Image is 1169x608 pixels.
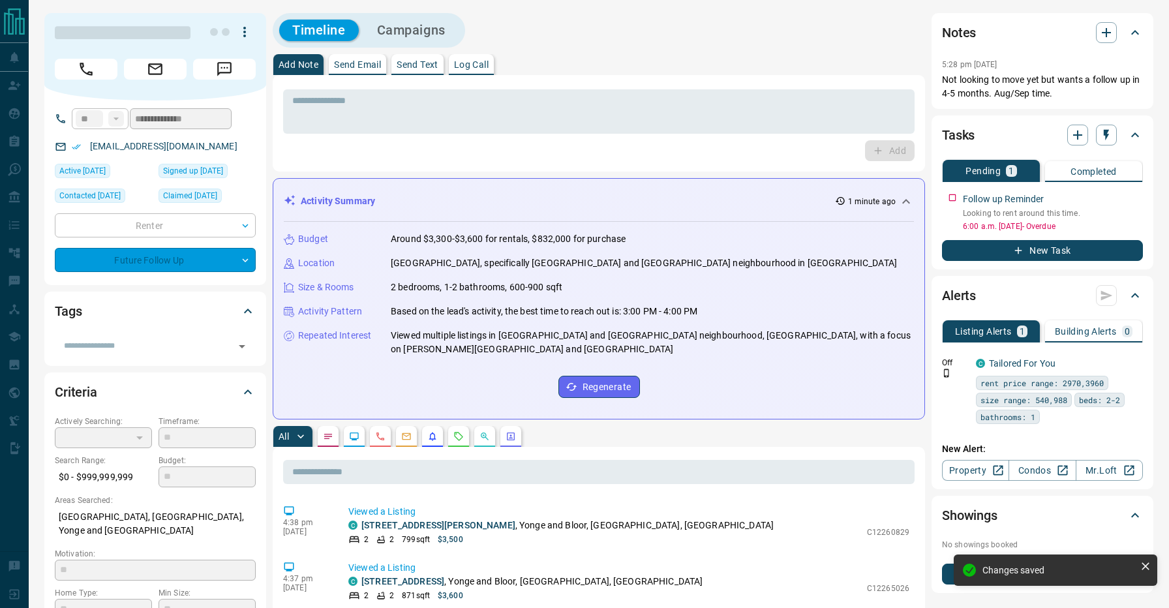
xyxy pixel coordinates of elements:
[279,20,359,41] button: Timeline
[989,358,1055,369] a: Tailored For You
[848,196,896,207] p: 1 minute ago
[159,189,256,207] div: Thu Apr 17 2025
[980,376,1104,389] span: rent price range: 2970,3960
[942,285,976,306] h2: Alerts
[334,60,381,69] p: Send Email
[391,232,626,246] p: Around $3,300-$3,600 for rentals, $832,000 for purchase
[942,539,1143,551] p: No showings booked
[389,590,394,601] p: 2
[942,369,951,378] svg: Push Notification Only
[55,59,117,80] span: Call
[301,194,375,208] p: Activity Summary
[233,337,251,356] button: Open
[391,281,562,294] p: 2 bedrooms, 1-2 bathrooms, 600-900 sqft
[283,583,329,592] p: [DATE]
[124,59,187,80] span: Email
[942,460,1009,481] a: Property
[361,520,515,530] a: [STREET_ADDRESS][PERSON_NAME]
[453,431,464,442] svg: Requests
[163,189,217,202] span: Claimed [DATE]
[980,393,1067,406] span: size range: 540,988
[397,60,438,69] p: Send Text
[942,60,997,69] p: 5:28 pm [DATE]
[942,280,1143,311] div: Alerts
[298,281,354,294] p: Size & Rooms
[942,17,1143,48] div: Notes
[506,431,516,442] svg: Agent Actions
[323,431,333,442] svg: Notes
[298,305,362,318] p: Activity Pattern
[298,329,371,342] p: Repeated Interest
[283,527,329,536] p: [DATE]
[976,359,985,368] div: condos.ca
[284,189,914,213] div: Activity Summary1 minute ago
[427,431,438,442] svg: Listing Alerts
[55,164,152,182] div: Sat Aug 02 2025
[361,519,774,532] p: , Yonge and Bloor, [GEOGRAPHIC_DATA], [GEOGRAPHIC_DATA]
[965,166,1001,175] p: Pending
[279,432,289,441] p: All
[279,60,318,69] p: Add Note
[298,256,335,270] p: Location
[283,574,329,583] p: 4:37 pm
[55,213,256,237] div: Renter
[163,164,223,177] span: Signed up [DATE]
[402,590,430,601] p: 871 sqft
[942,240,1143,261] button: New Task
[55,382,97,403] h2: Criteria
[72,142,81,151] svg: Email Verified
[55,506,256,541] p: [GEOGRAPHIC_DATA], [GEOGRAPHIC_DATA], Yonge and [GEOGRAPHIC_DATA]
[55,248,256,272] div: Future Follow Up
[1079,393,1120,406] span: beds: 2-2
[159,416,256,427] p: Timeframe:
[942,125,975,145] h2: Tasks
[1020,327,1025,336] p: 1
[391,305,697,318] p: Based on the lead's activity, the best time to reach out is: 3:00 PM - 4:00 PM
[867,526,909,538] p: C12260829
[159,587,256,599] p: Min Size:
[454,60,489,69] p: Log Call
[955,327,1012,336] p: Listing Alerts
[963,220,1143,232] p: 6:00 a.m. [DATE] - Overdue
[55,301,82,322] h2: Tags
[59,164,106,177] span: Active [DATE]
[391,256,897,270] p: [GEOGRAPHIC_DATA], specifically [GEOGRAPHIC_DATA] and [GEOGRAPHIC_DATA] neighbourhood in [GEOGRAP...
[942,22,976,43] h2: Notes
[963,192,1044,206] p: Follow up Reminder
[55,466,152,488] p: $0 - $999,999,999
[1055,327,1117,336] p: Building Alerts
[375,431,386,442] svg: Calls
[55,296,256,327] div: Tags
[90,141,237,151] a: [EMAIL_ADDRESS][DOMAIN_NAME]
[364,590,369,601] p: 2
[438,534,463,545] p: $3,500
[59,189,121,202] span: Contacted [DATE]
[348,521,357,530] div: condos.ca
[349,431,359,442] svg: Lead Browsing Activity
[980,410,1035,423] span: bathrooms: 1
[479,431,490,442] svg: Opportunities
[348,505,909,519] p: Viewed a Listing
[364,534,369,545] p: 2
[1009,460,1076,481] a: Condos
[1076,460,1143,481] a: Mr.Loft
[159,455,256,466] p: Budget:
[55,548,256,560] p: Motivation:
[193,59,256,80] span: Message
[401,431,412,442] svg: Emails
[1125,327,1130,336] p: 0
[942,357,968,369] p: Off
[55,189,152,207] div: Wed Mar 24 2021
[159,164,256,182] div: Sun Mar 21 2021
[364,20,459,41] button: Campaigns
[389,534,394,545] p: 2
[55,494,256,506] p: Areas Searched:
[438,590,463,601] p: $3,600
[402,534,430,545] p: 799 sqft
[1009,166,1014,175] p: 1
[55,376,256,408] div: Criteria
[963,207,1143,219] p: Looking to rent around this time.
[55,416,152,427] p: Actively Searching:
[283,518,329,527] p: 4:38 pm
[361,575,703,588] p: , Yonge and Bloor, [GEOGRAPHIC_DATA], [GEOGRAPHIC_DATA]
